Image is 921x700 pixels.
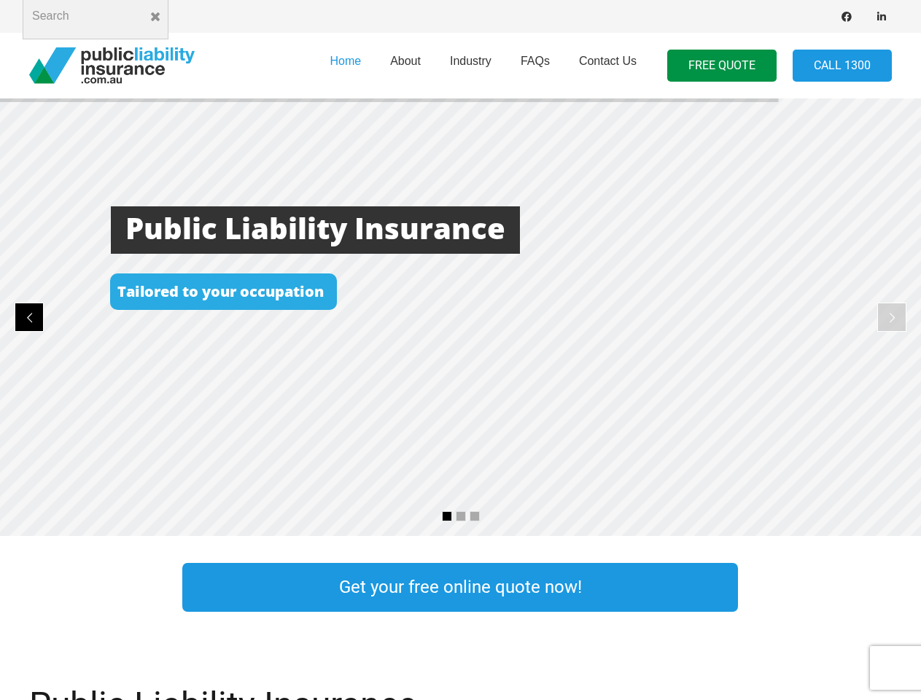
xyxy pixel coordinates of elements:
[330,55,361,67] span: Home
[390,55,421,67] span: About
[376,28,435,103] a: About
[564,28,651,103] a: Contact Us
[435,28,506,103] a: Industry
[579,55,637,67] span: Contact Us
[182,563,738,612] a: Get your free online quote now!
[767,559,920,615] a: Link
[667,50,777,82] a: FREE QUOTE
[315,28,376,103] a: Home
[793,50,892,82] a: Call 1300
[29,47,195,84] a: pli_logotransparent
[836,7,857,27] a: Facebook
[521,55,550,67] span: FAQs
[450,55,491,67] span: Industry
[506,28,564,103] a: FAQs
[142,4,168,30] button: Close
[871,7,892,27] a: LinkedIn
